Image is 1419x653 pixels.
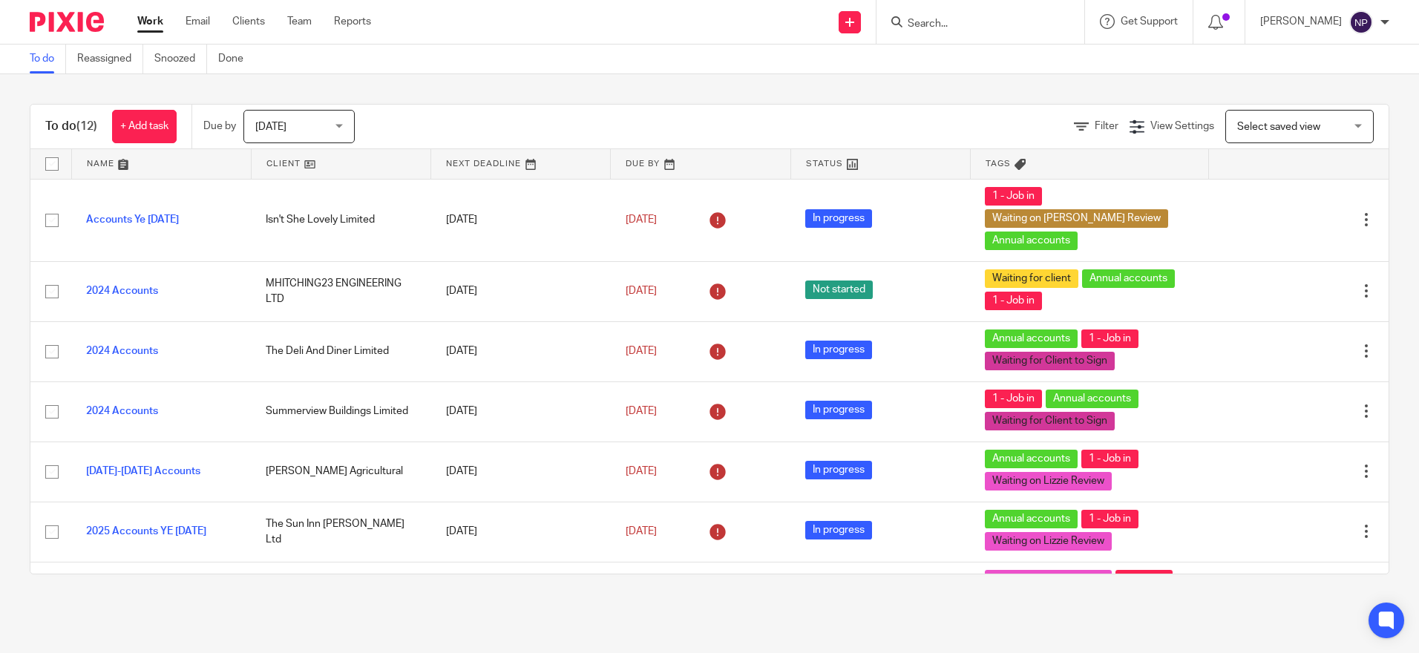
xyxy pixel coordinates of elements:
a: Reassigned [77,45,143,73]
span: In progress [805,341,872,359]
span: Annual accounts [985,232,1078,250]
span: Annual accounts [985,510,1078,528]
td: [PERSON_NAME] Agricultural [251,442,430,502]
td: [DATE] [431,261,611,321]
img: Pixie [30,12,104,32]
span: 1 - Job in [1081,329,1138,348]
a: Email [186,14,210,29]
span: In progress [805,401,872,419]
span: Waiting for Client to Sign [985,352,1115,370]
span: In progress [805,461,872,479]
a: Done [218,45,255,73]
span: In progress [805,521,872,539]
span: [DATE] [626,466,657,476]
td: The Sun Inn [PERSON_NAME] Ltd [251,502,430,562]
a: 2024 Accounts [86,406,158,416]
td: [DATE] [431,321,611,381]
span: View Settings [1150,121,1214,131]
span: Annual accounts [985,329,1078,348]
span: 1 - Job in [985,292,1042,310]
p: [PERSON_NAME] [1260,14,1342,29]
a: 2024 Accounts [86,286,158,296]
span: Waiting on [PERSON_NAME] Review [985,209,1168,228]
span: Waiting for Client to Sign [985,412,1115,430]
a: 2024 Accounts [86,346,158,356]
span: 1 - Job in [1081,450,1138,468]
input: Search [906,18,1040,31]
span: [DATE] [626,214,657,225]
span: Annual accounts [1046,390,1138,408]
span: Waiting for client [985,269,1078,288]
span: Annual accounts [985,450,1078,468]
span: 1 - Job in [985,187,1042,206]
img: svg%3E [1349,10,1373,34]
a: Accounts Ye [DATE] [86,214,179,225]
td: [DATE] [431,442,611,502]
span: [DATE] [626,346,657,356]
p: Due by [203,119,236,134]
span: Tags [986,160,1011,168]
a: Snoozed [154,45,207,73]
a: Clients [232,14,265,29]
td: [DATE] [431,562,611,622]
td: Summerview Buildings Limited [251,381,430,442]
span: [DATE] [626,286,657,296]
span: In progress [805,209,872,228]
td: [PERSON_NAME] [251,562,430,622]
td: [DATE] [431,179,611,261]
h1: To do [45,119,97,134]
td: MHITCHING23 ENGINEERING LTD [251,261,430,321]
span: Waiting on Lizzie Review [985,472,1112,490]
td: Isn't She Lovely Limited [251,179,430,261]
span: (12) [76,120,97,132]
span: Annual accounts [1082,269,1175,288]
span: [DATE] [626,526,657,536]
span: 1 - Job in [985,390,1042,408]
span: Waiting on Lizzie Review [985,570,1112,588]
span: Filter [1095,121,1118,131]
td: [DATE] [431,381,611,442]
span: 1 - Job in [1081,510,1138,528]
span: [DATE] [255,122,286,132]
span: Select saved view [1237,122,1320,132]
a: + Add task [112,110,177,143]
span: [DATE] [626,406,657,416]
a: Reports [334,14,371,29]
span: Waiting on Lizzie Review [985,532,1112,551]
a: To do [30,45,66,73]
td: [DATE] [431,502,611,562]
a: Work [137,14,163,29]
span: Get Support [1121,16,1178,27]
a: 2025 Accounts YE [DATE] [86,526,206,536]
td: The Deli And Diner Limited [251,321,430,381]
a: Team [287,14,312,29]
span: Not started [805,280,873,299]
span: 1 - Job in [1115,570,1173,588]
a: [DATE]-[DATE] Accounts [86,466,200,476]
